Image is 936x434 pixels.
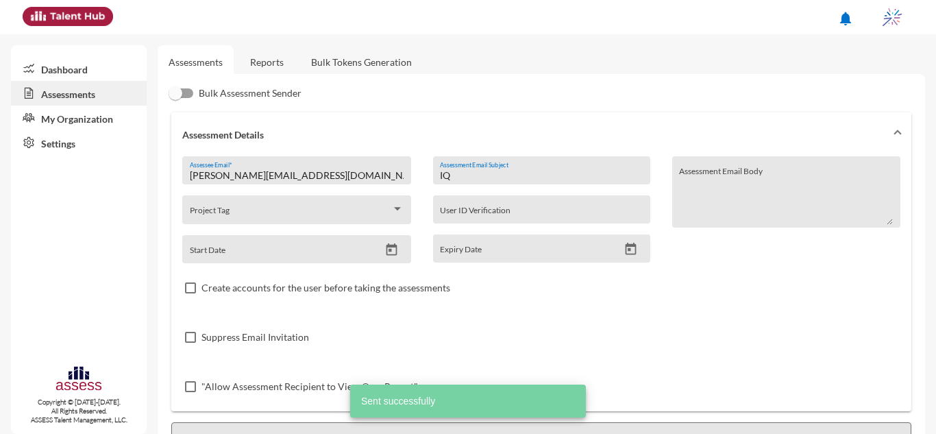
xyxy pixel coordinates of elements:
[11,398,147,424] p: Copyright © [DATE]-[DATE]. All Rights Reserved. ASSESS Talent Management, LLC.
[11,81,147,106] a: Assessments
[171,156,911,411] div: Assessment Details
[201,280,450,296] span: Create accounts for the user before taking the assessments
[55,365,102,394] img: assesscompany-logo.png
[380,243,404,257] button: Open calendar
[11,56,147,81] a: Dashboard
[361,394,435,408] span: Sent successfully
[11,106,147,130] a: My Organization
[182,129,884,141] mat-panel-title: Assessment Details
[171,112,911,156] mat-expansion-panel-header: Assessment Details
[190,170,404,181] input: Assessee Email
[201,329,309,346] span: Suppress Email Invitation
[11,130,147,155] a: Settings
[169,56,223,68] a: Assessments
[619,242,643,256] button: Open calendar
[201,378,418,395] span: "Allow Assessment Recipient to View Own Report"
[199,85,301,101] span: Bulk Assessment Sender
[440,170,643,181] input: Assessment Email Subject
[837,10,854,27] mat-icon: notifications
[239,45,295,79] a: Reports
[300,45,423,79] a: Bulk Tokens Generation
